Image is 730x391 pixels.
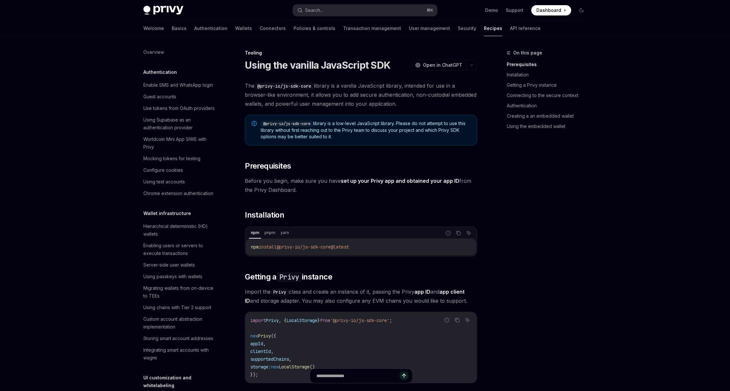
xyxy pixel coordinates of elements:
[279,318,286,323] span: , {
[143,190,213,197] div: Chrome extension authentication
[255,83,314,90] code: @privy-io/js-sdk-core
[507,101,592,111] a: Authentication
[271,348,274,354] span: ,
[510,21,541,36] a: API reference
[249,229,261,237] div: npm
[143,93,176,101] div: Guest accounts
[507,121,592,132] a: Using the embedded wallet
[194,21,227,36] a: Authentication
[143,315,217,331] div: Custom account abstraction implementation
[143,166,183,174] div: Configure cookies
[263,341,266,347] span: ,
[458,21,476,36] a: Security
[143,284,217,300] div: Migrating wallets from on-device to TEEs
[143,261,195,269] div: Server-side user wallets
[443,316,451,324] button: Report incorrect code
[245,50,477,56] div: Tooling
[286,318,317,323] span: LocalStorage
[258,333,271,339] span: Privy
[138,188,221,199] a: Chrome extension authentication
[454,229,463,237] button: Copy the contents from the code block
[317,318,320,323] span: }
[250,356,289,362] span: supportedChains
[293,21,335,36] a: Policies & controls
[259,244,277,250] span: install
[138,240,221,259] a: Enabling users or servers to execute transactions
[143,155,200,162] div: Mocking tokens for testing
[261,121,313,127] code: @privy-io/js-sdk-core
[485,7,498,14] a: Demo
[444,229,452,237] button: Report incorrect code
[143,273,202,280] div: Using passkeys with wallets
[507,59,592,70] a: Prerequisites
[411,60,466,71] button: Open in ChatGPT
[507,70,592,80] a: Installation
[143,104,215,112] div: Use tokens from OAuth providers
[507,111,592,121] a: Creating a an embedded wallet
[138,46,221,58] a: Overview
[235,21,252,36] a: Wallets
[289,356,292,362] span: ,
[250,348,271,354] span: clientId
[263,229,277,237] div: pnpm
[277,272,302,282] code: Privy
[138,114,221,133] a: Using Supabase as an authentication provider
[138,282,221,302] a: Migrating wallets from on-device to TEEs
[427,8,433,13] span: ⌘ K
[138,271,221,282] a: Using passkeys with wallets
[143,178,185,186] div: Using test accounts
[138,259,221,271] a: Server-side user wallets
[261,120,470,140] span: library is a low-level JavaScript library. Please do not attempt to use this library without firs...
[250,318,266,323] span: import
[138,133,221,153] a: Worldcoin Mini App SIWE with Privy
[341,178,459,184] a: set up your Privy app and obtained your app ID
[143,242,217,257] div: Enabling users or servers to execute transactions
[143,68,177,76] h5: Authentication
[399,371,408,380] button: Send message
[409,21,450,36] a: User management
[293,5,437,16] button: Search...⌘K
[245,81,477,108] span: The library is a vanilla JavaScript library, intended for use in a browser-like environment, it a...
[423,62,462,68] span: Open in ChatGPT
[536,7,561,14] span: Dashboard
[305,6,323,14] div: Search...
[143,210,191,217] h5: Wallet infrastructure
[463,316,472,324] button: Ask AI
[465,229,473,237] button: Ask AI
[343,21,401,36] a: Transaction management
[143,116,217,132] div: Using Supabase as an authentication provider
[271,333,276,339] span: ({
[245,59,390,71] h1: Using the vanilla JavaScript SDK
[143,81,213,89] div: Enable SMS and WhatsApp login
[260,21,286,36] a: Connectors
[245,287,477,305] span: Import the class and create an instance of it, passing the Privy and and storage adapter. You may...
[484,21,502,36] a: Recipes
[245,272,332,282] span: Getting a instance
[320,318,330,323] span: from
[507,80,592,90] a: Getting a Privy instance
[138,164,221,176] a: Configure cookies
[453,316,461,324] button: Copy the contents from the code block
[513,49,542,57] span: On this page
[310,364,315,370] span: ()
[138,79,221,91] a: Enable SMS and WhatsApp login
[506,7,523,14] a: Support
[143,346,217,362] div: Integrating smart accounts with wagmi
[245,176,477,194] span: Before you begin, make sure you have from the Privy Dashboard.
[250,364,271,370] span: storage:
[143,304,211,311] div: Using chains with Tier 2 support
[250,333,258,339] span: new
[138,103,221,114] a: Use tokens from OAuth providers
[507,90,592,101] a: Connecting to the secure context
[138,313,221,333] a: Custom account abstraction implementation
[138,344,221,364] a: Integrating smart accounts with wagmi
[389,318,392,323] span: ;
[143,21,164,36] a: Welcome
[279,364,310,370] span: LocalStorage
[143,222,217,238] div: Hierarchical deterministic (HD) wallets
[138,220,221,240] a: Hierarchical deterministic (HD) wallets
[138,176,221,188] a: Using test accounts
[245,210,284,220] span: Installation
[138,333,221,344] a: Storing smart account addresses
[251,244,259,250] span: npm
